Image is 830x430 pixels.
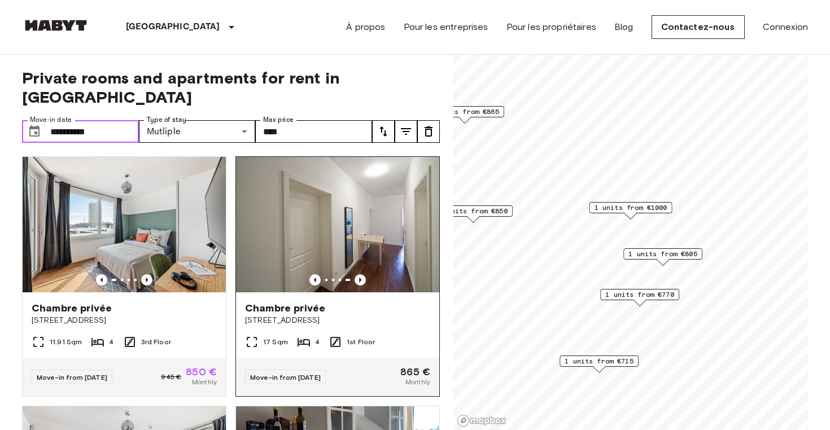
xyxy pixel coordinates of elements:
[595,203,667,213] span: 1 units from €1000
[236,157,439,292] img: Marketing picture of unit DE-02-023-01M
[400,367,430,377] span: 865 €
[245,315,430,326] span: [STREET_ADDRESS]
[141,337,171,347] span: 3rd Floor
[560,356,639,373] div: Map marker
[263,337,288,347] span: 17 Sqm
[96,274,107,286] button: Previous image
[263,115,294,125] label: Max price
[32,301,112,315] span: Chambre privée
[23,157,226,292] img: Marketing picture of unit DE-02-022-002-02HF
[141,274,152,286] button: Previous image
[355,274,366,286] button: Previous image
[395,120,417,143] button: tune
[186,367,217,377] span: 850 €
[32,315,217,326] span: [STREET_ADDRESS]
[623,248,702,266] div: Map marker
[600,289,679,306] div: Map marker
[430,107,499,117] span: 1 units from €865
[614,20,634,34] a: Blog
[22,68,440,107] span: Private rooms and apartments for rent in [GEOGRAPHIC_DATA]
[506,20,596,34] a: Pour les propriétaires
[346,20,385,34] a: À propos
[250,373,321,381] span: Move-in from [DATE]
[245,301,325,315] span: Chambre privée
[347,337,375,347] span: 1st Floor
[763,20,808,34] a: Connexion
[309,274,321,286] button: Previous image
[404,20,488,34] a: Pour les entreprises
[192,377,217,387] span: Monthly
[50,337,82,347] span: 11.91 Sqm
[565,356,634,366] span: 1 units from €715
[235,156,440,397] a: Previous imagePrevious imageChambre privée[STREET_ADDRESS]17 Sqm41st FloorMove-in from [DATE]865 ...
[652,15,745,39] a: Contactez-nous
[30,115,72,125] label: Move-in date
[405,377,430,387] span: Monthly
[425,106,504,124] div: Map marker
[37,373,107,381] span: Move-in from [DATE]
[439,206,508,216] span: 2 units from €850
[628,249,697,259] span: 1 units from €805
[605,289,674,300] span: 1 units from €770
[22,156,226,397] a: Marketing picture of unit DE-02-022-002-02HFPrevious imagePrevious imageChambre privée[STREET_ADD...
[126,20,220,34] p: [GEOGRAPHIC_DATA]
[457,414,506,427] a: Mapbox logo
[139,120,256,143] div: Mutliple
[372,120,395,143] button: tune
[23,120,46,143] button: Choose date, selected date is 1 Dec 2025
[161,372,181,382] span: 945 €
[147,115,186,125] label: Type of stay
[315,337,320,347] span: 4
[22,20,90,31] img: Habyt
[109,337,113,347] span: 4
[417,120,440,143] button: tune
[434,205,513,223] div: Map marker
[589,202,672,220] div: Map marker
